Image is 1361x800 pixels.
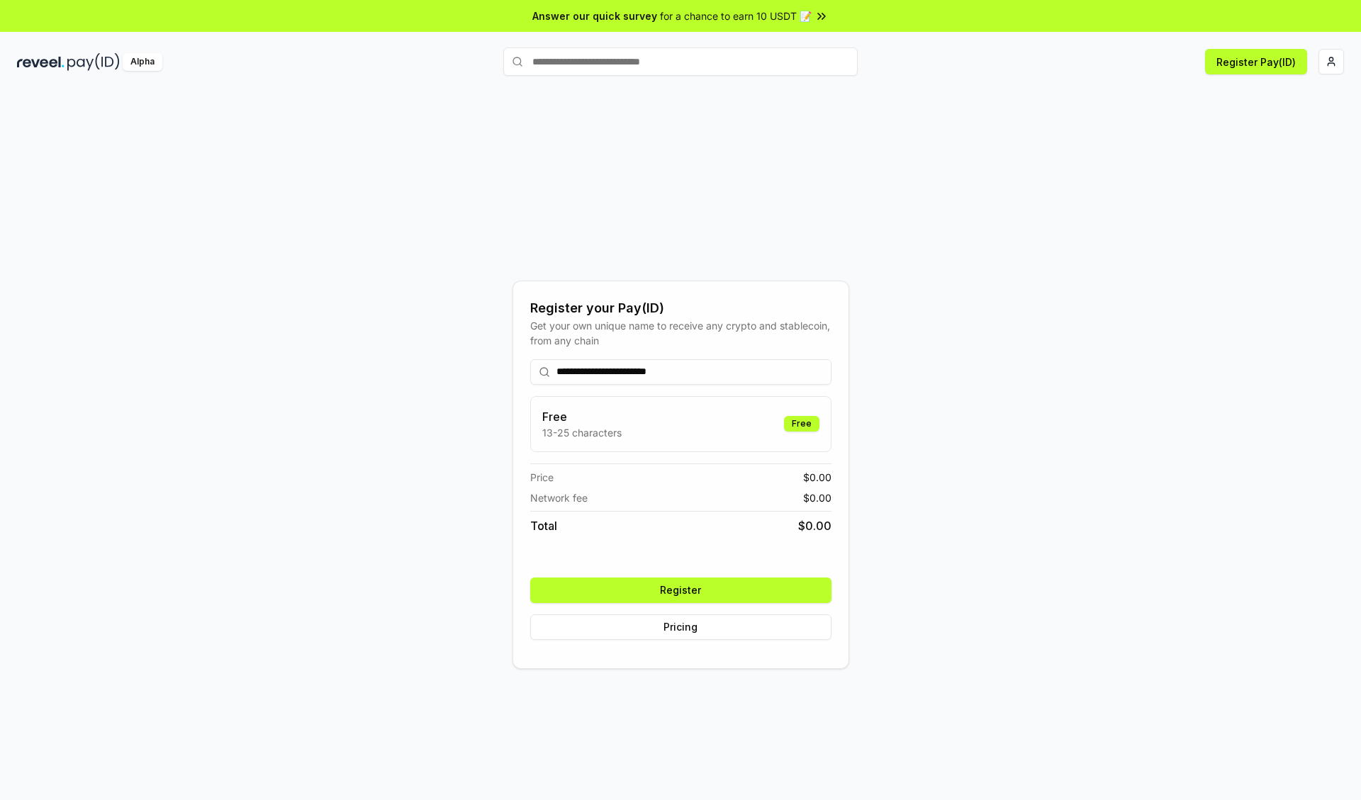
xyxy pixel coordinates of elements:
[530,517,557,534] span: Total
[17,53,65,71] img: reveel_dark
[123,53,162,71] div: Alpha
[803,490,831,505] span: $ 0.00
[542,408,622,425] h3: Free
[67,53,120,71] img: pay_id
[784,416,819,432] div: Free
[542,425,622,440] p: 13-25 characters
[530,298,831,318] div: Register your Pay(ID)
[530,490,588,505] span: Network fee
[530,470,554,485] span: Price
[530,318,831,348] div: Get your own unique name to receive any crypto and stablecoin, from any chain
[530,614,831,640] button: Pricing
[530,578,831,603] button: Register
[798,517,831,534] span: $ 0.00
[532,9,657,23] span: Answer our quick survey
[1205,49,1307,74] button: Register Pay(ID)
[803,470,831,485] span: $ 0.00
[660,9,812,23] span: for a chance to earn 10 USDT 📝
